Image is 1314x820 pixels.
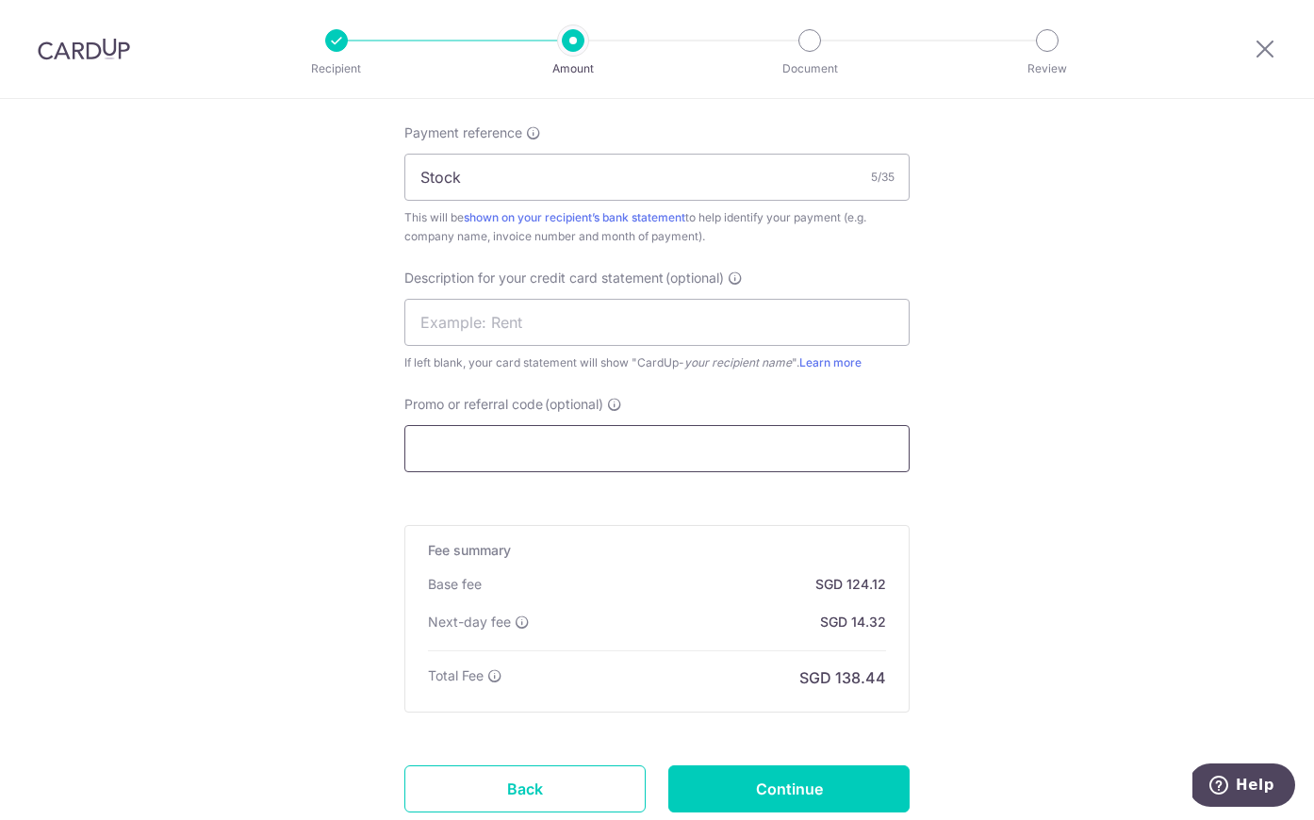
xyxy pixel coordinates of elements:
[977,59,1117,78] p: Review
[820,613,886,631] p: SGD 14.32
[428,613,511,631] p: Next-day fee
[545,395,603,414] span: (optional)
[38,38,130,60] img: CardUp
[404,269,664,287] span: Description for your credit card statement
[740,59,879,78] p: Document
[799,355,862,369] a: Learn more
[684,355,792,369] i: your recipient name
[267,59,406,78] p: Recipient
[503,59,643,78] p: Amount
[428,666,484,685] p: Total Fee
[464,210,685,224] a: shown on your recipient’s bank statement
[428,541,886,560] h5: Fee summary
[404,299,910,346] input: Example: Rent
[428,575,482,594] p: Base fee
[815,575,886,594] p: SGD 124.12
[668,765,910,812] input: Continue
[1192,763,1295,811] iframe: Opens a widget where you can find more information
[404,353,910,372] div: If left blank, your card statement will show "CardUp- ".
[404,765,646,812] a: Back
[799,666,886,689] p: SGD 138.44
[404,123,522,142] span: Payment reference
[665,269,724,287] span: (optional)
[404,208,910,246] div: This will be to help identify your payment (e.g. company name, invoice number and month of payment).
[404,395,543,414] span: Promo or referral code
[871,168,895,187] div: 5/35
